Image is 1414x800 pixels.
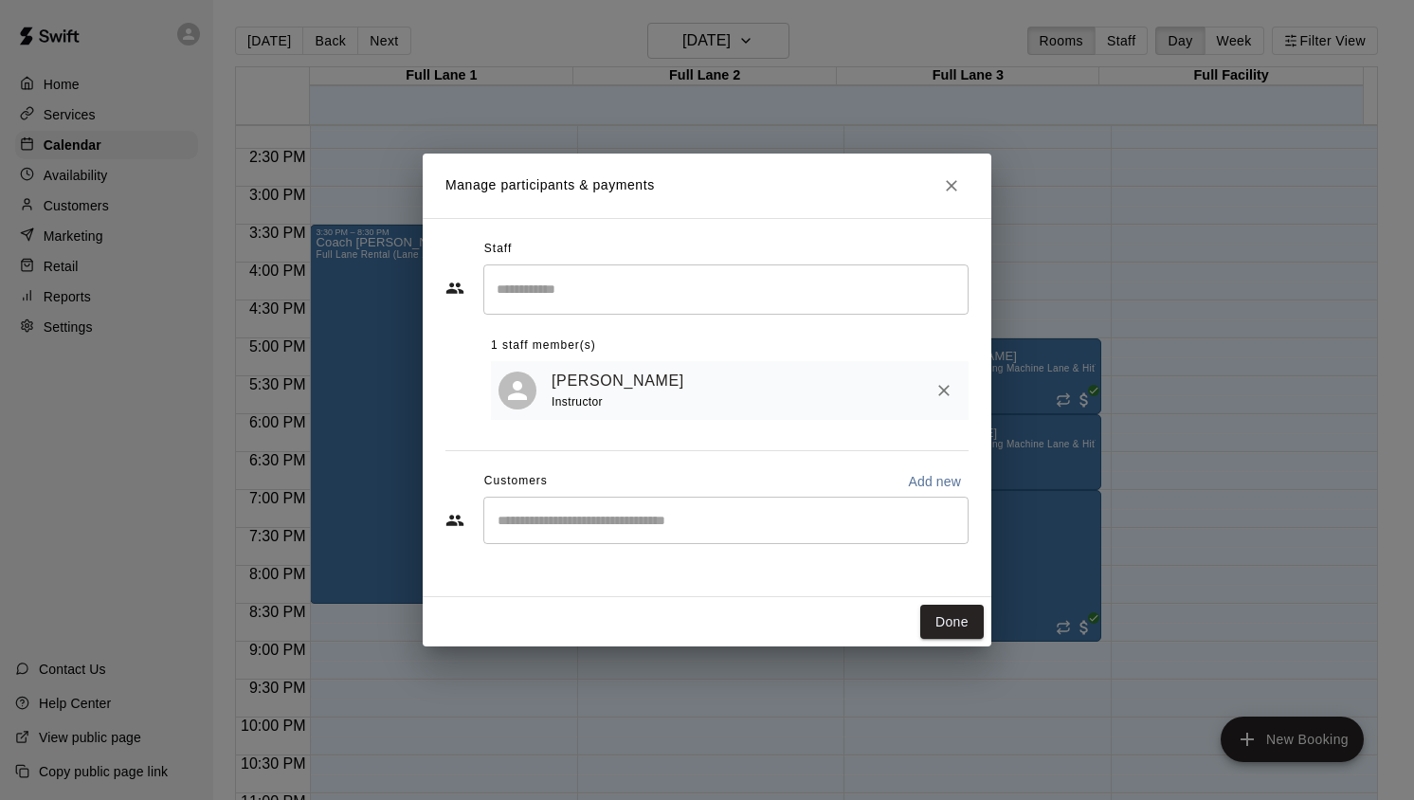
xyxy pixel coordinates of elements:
[499,372,536,409] div: Jerrett Sandridge
[484,466,548,497] span: Customers
[927,373,961,408] button: Remove
[934,169,969,203] button: Close
[445,511,464,530] svg: Customers
[552,369,684,393] a: [PERSON_NAME]
[491,331,596,361] span: 1 staff member(s)
[483,264,969,315] div: Search staff
[445,175,655,195] p: Manage participants & payments
[920,605,984,640] button: Done
[900,466,969,497] button: Add new
[484,234,512,264] span: Staff
[483,497,969,544] div: Start typing to search customers...
[908,472,961,491] p: Add new
[445,279,464,298] svg: Staff
[552,395,603,409] span: Instructor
